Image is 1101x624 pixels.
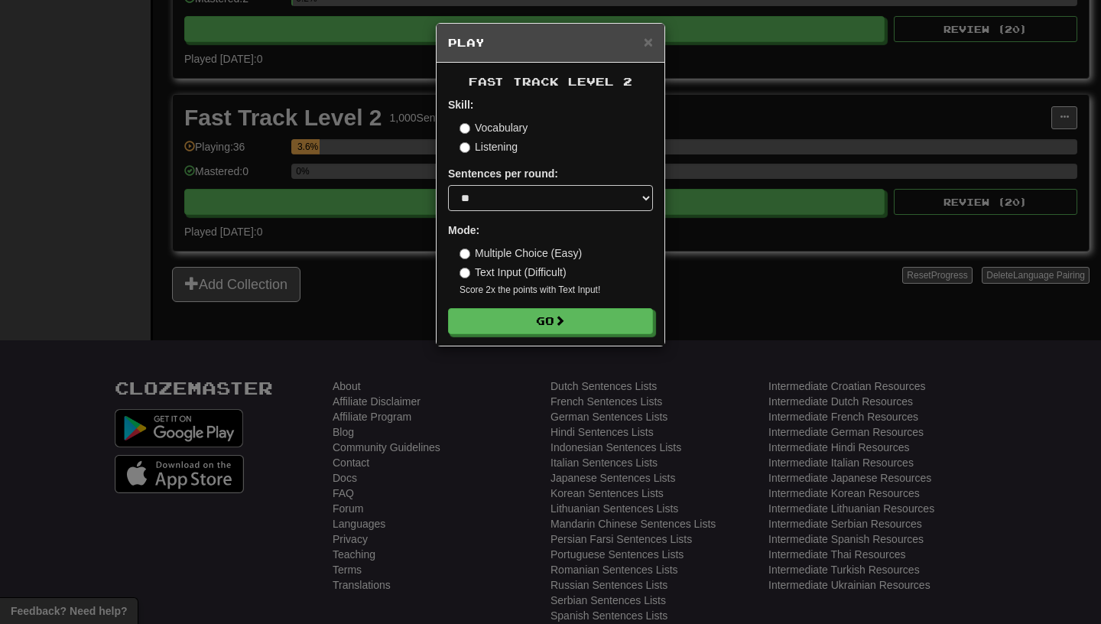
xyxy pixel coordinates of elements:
label: Vocabulary [460,120,528,135]
label: Text Input (Difficult) [460,265,567,280]
button: Go [448,308,653,334]
input: Text Input (Difficult) [460,268,470,278]
span: Fast Track Level 2 [469,75,632,88]
small: Score 2x the points with Text Input ! [460,284,653,297]
input: Listening [460,142,470,153]
strong: Mode: [448,224,479,236]
label: Multiple Choice (Easy) [460,245,582,261]
label: Listening [460,139,518,154]
input: Multiple Choice (Easy) [460,249,470,259]
strong: Skill: [448,99,473,111]
span: × [644,33,653,50]
h5: Play [448,35,653,50]
button: Close [644,34,653,50]
label: Sentences per round: [448,166,558,181]
input: Vocabulary [460,123,470,134]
